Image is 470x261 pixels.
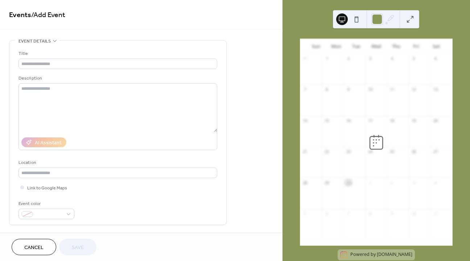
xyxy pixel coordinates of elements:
div: 8 [367,211,373,216]
div: 10 [411,211,416,216]
div: 12 [411,87,416,92]
div: 23 [346,149,351,154]
span: Cancel [24,244,44,252]
div: 18 [389,118,395,123]
div: 3 [367,56,373,61]
div: 4 [433,180,438,185]
div: Fri [406,39,426,54]
div: 2 [389,180,395,185]
div: Title [18,50,216,57]
div: 17 [367,118,373,123]
div: Description [18,75,216,82]
div: 27 [433,149,438,154]
div: Tue [346,39,366,54]
div: 6 [433,56,438,61]
div: 10 [367,87,373,92]
div: 25 [389,149,395,154]
div: 6 [324,211,330,216]
div: 9 [389,211,395,216]
div: Wed [366,39,386,54]
div: Event color [18,200,73,208]
div: Mon [326,39,346,54]
div: 8 [324,87,330,92]
div: 16 [346,118,351,123]
div: 28 [302,180,308,185]
div: 13 [433,87,438,92]
button: Cancel [12,239,56,255]
div: 20 [433,118,438,123]
div: 19 [411,118,416,123]
div: 15 [324,118,330,123]
div: 30 [346,180,351,185]
div: 21 [302,149,308,154]
div: Location [18,159,216,166]
div: 5 [302,211,308,216]
div: 1 [367,180,373,185]
a: [DOMAIN_NAME] [377,252,412,258]
div: 26 [411,149,416,154]
div: 24 [367,149,373,154]
div: 22 [324,149,330,154]
span: Event details [18,37,51,45]
div: 9 [346,87,351,92]
div: 31 [302,56,308,61]
a: Events [9,8,31,22]
div: 11 [433,211,438,216]
div: 29 [324,180,330,185]
span: Link to Google Maps [27,184,67,192]
div: Powered by [350,252,412,258]
div: 2 [346,56,351,61]
div: 5 [411,56,416,61]
div: 14 [302,118,308,123]
div: Sat [426,39,446,54]
div: 7 [346,211,351,216]
div: Thu [386,39,406,54]
div: 11 [389,87,395,92]
div: 4 [389,56,395,61]
div: 1 [324,56,330,61]
div: 3 [411,180,416,185]
div: Sun [306,39,326,54]
div: 7 [302,87,308,92]
span: / Add Event [31,8,65,22]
